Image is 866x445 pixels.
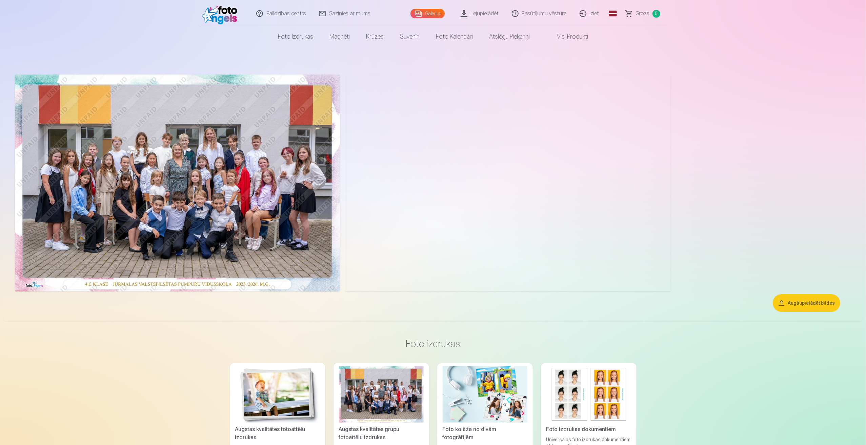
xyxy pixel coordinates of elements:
[443,366,527,423] img: Foto kolāža no divām fotogrāfijām
[481,27,538,46] a: Atslēgu piekariņi
[636,9,650,18] span: Grozs
[321,27,358,46] a: Magnēti
[538,27,596,46] a: Visi produkti
[546,366,631,423] img: Foto izdrukas dokumentiem
[270,27,321,46] a: Foto izdrukas
[410,9,445,18] a: Galerija
[773,294,840,312] button: Augšupielādēt bildes
[233,425,323,442] div: Augstas kvalitātes fotoattēlu izdrukas
[392,27,428,46] a: Suvenīri
[440,425,530,442] div: Foto kolāža no divām fotogrāfijām
[428,27,481,46] a: Foto kalendāri
[202,3,241,24] img: /fa3
[235,338,631,350] h3: Foto izdrukas
[235,366,320,423] img: Augstas kvalitātes fotoattēlu izdrukas
[544,425,634,433] div: Foto izdrukas dokumentiem
[358,27,392,46] a: Krūzes
[652,10,660,18] span: 0
[336,425,426,442] div: Augstas kvalitātes grupu fotoattēlu izdrukas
